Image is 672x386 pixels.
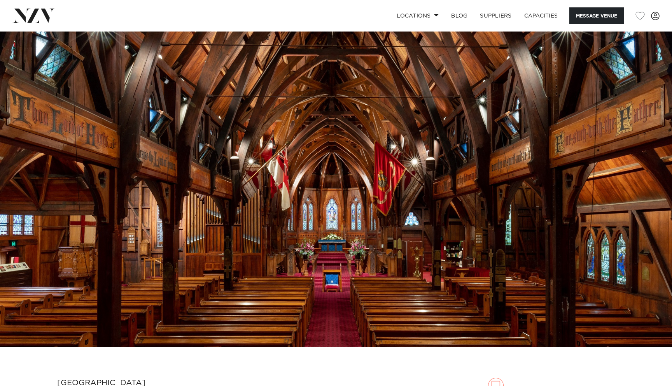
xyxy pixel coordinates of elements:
[518,7,564,24] a: Capacities
[12,9,55,23] img: nzv-logo.png
[569,7,624,24] button: Message Venue
[474,7,518,24] a: SUPPLIERS
[390,7,445,24] a: Locations
[445,7,474,24] a: BLOG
